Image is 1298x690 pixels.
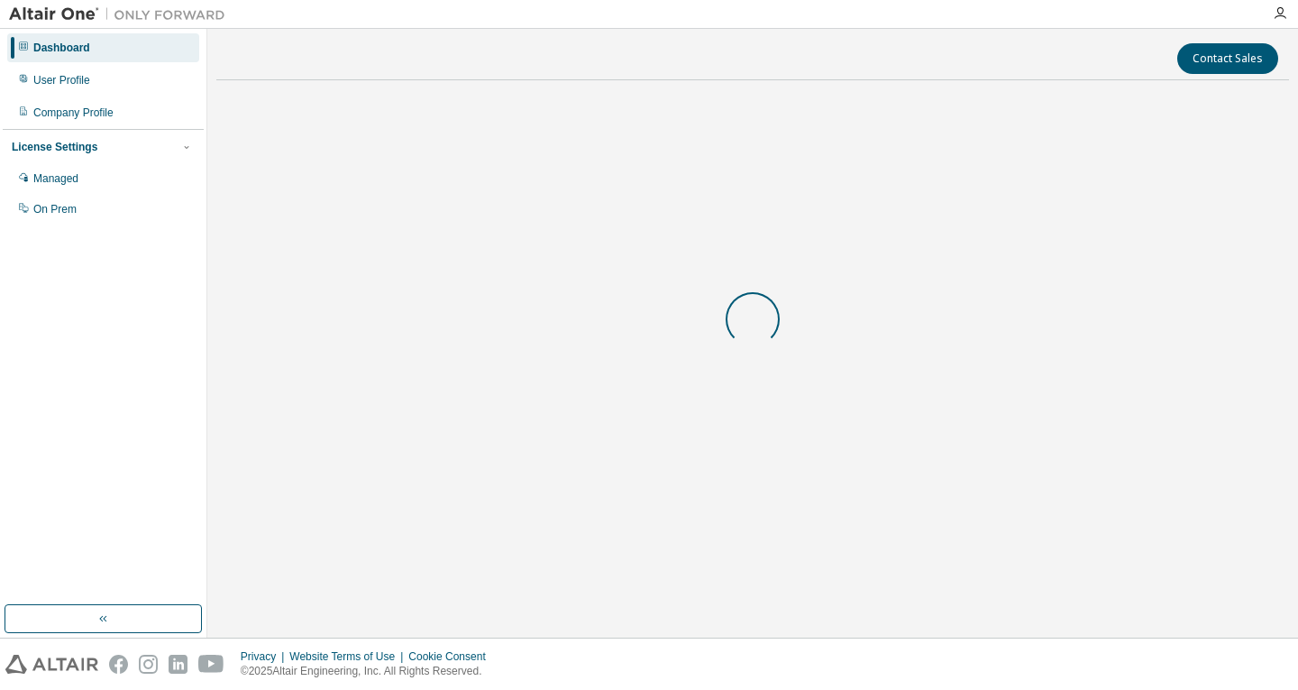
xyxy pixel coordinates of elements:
div: Dashboard [33,41,90,55]
img: instagram.svg [139,655,158,674]
img: facebook.svg [109,655,128,674]
div: Company Profile [33,106,114,120]
div: User Profile [33,73,90,87]
div: License Settings [12,140,97,154]
div: Managed [33,171,78,186]
img: linkedin.svg [169,655,187,674]
img: Altair One [9,5,234,23]
img: altair_logo.svg [5,655,98,674]
div: Website Terms of Use [289,649,408,664]
div: Privacy [241,649,289,664]
div: On Prem [33,202,77,216]
button: Contact Sales [1177,43,1278,74]
div: Cookie Consent [408,649,496,664]
p: © 2025 Altair Engineering, Inc. All Rights Reserved. [241,664,497,679]
img: youtube.svg [198,655,224,674]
